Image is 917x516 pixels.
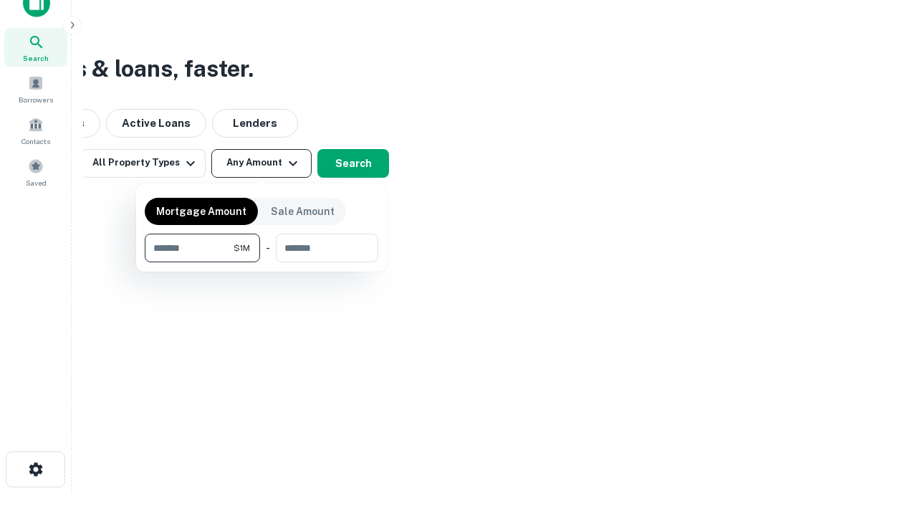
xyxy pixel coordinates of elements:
[156,204,246,219] p: Mortgage Amount
[234,242,250,254] span: $1M
[271,204,335,219] p: Sale Amount
[266,234,270,262] div: -
[845,401,917,470] iframe: Chat Widget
